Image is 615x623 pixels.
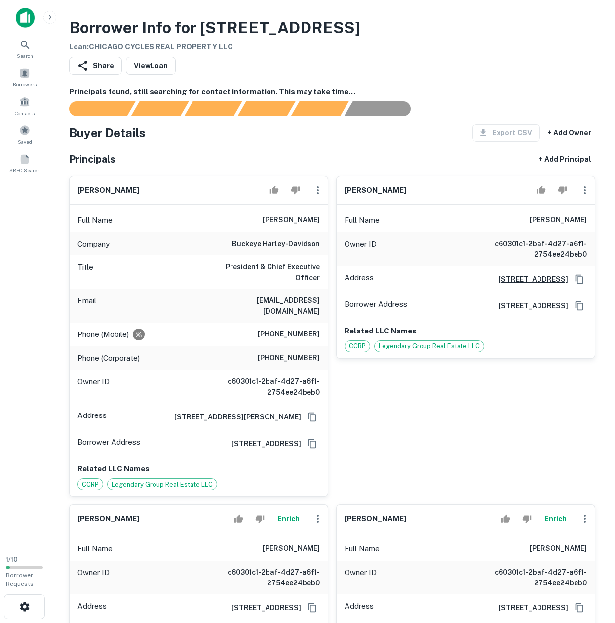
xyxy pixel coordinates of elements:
[3,150,46,176] a: SREO Search
[345,272,374,287] p: Address
[77,295,96,317] p: Email
[166,412,301,422] a: [STREET_ADDRESS][PERSON_NAME]
[69,124,146,142] h4: Buyer Details
[16,8,35,28] img: capitalize-icon.png
[15,109,35,117] span: Contacts
[572,600,587,615] button: Copy Address
[287,180,304,200] button: Reject
[263,214,320,226] h6: [PERSON_NAME]
[345,600,374,615] p: Address
[572,298,587,313] button: Copy Address
[518,509,536,529] button: Reject
[69,42,360,53] h6: Loan : CHICAGO CYCLES REAL PROPERTY LLC
[237,101,295,116] div: Principals found, AI now looking for contact information...
[201,567,320,588] h6: c60301c1-2baf-4d27-a6f1-2754ee24beb0
[224,602,301,613] a: [STREET_ADDRESS]
[69,16,360,40] h3: Borrower Info for [STREET_ADDRESS]
[57,101,131,116] div: Sending borrower request to AI...
[77,214,113,226] p: Full Name
[78,480,103,490] span: CCRP
[17,52,33,60] span: Search
[305,600,320,615] button: Copy Address
[77,185,139,196] h6: [PERSON_NAME]
[69,57,122,75] button: Share
[77,376,110,398] p: Owner ID
[133,329,145,340] div: Requests to not be contacted at this number
[345,214,380,226] p: Full Name
[3,35,46,62] a: Search
[345,341,370,351] span: CCRP
[345,567,377,588] p: Owner ID
[345,325,587,337] p: Related LLC Names
[77,329,129,340] p: Phone (Mobile)
[232,238,320,250] h6: buckeye harley-davidson
[201,295,320,317] h6: [EMAIL_ADDRESS][DOMAIN_NAME]
[305,436,320,451] button: Copy Address
[544,124,595,142] button: + Add Owner
[272,509,304,529] button: Enrich
[6,556,18,563] span: 1 / 10
[258,329,320,340] h6: [PHONE_NUMBER]
[345,298,407,313] p: Borrower Address
[77,261,93,283] p: Title
[345,101,423,116] div: AI fulfillment process complete.
[3,121,46,148] a: Saved
[535,150,595,168] button: + Add Principal
[491,602,568,613] a: [STREET_ADDRESS]
[305,410,320,424] button: Copy Address
[566,544,615,591] iframe: Chat Widget
[201,376,320,398] h6: c60301c1-2baf-4d27-a6f1-2754ee24beb0
[375,341,484,351] span: Legendary Group Real Estate LLC
[77,410,107,424] p: Address
[468,238,587,260] h6: c60301c1-2baf-4d27-a6f1-2754ee24beb0
[258,352,320,364] h6: [PHONE_NUMBER]
[251,509,269,529] button: Reject
[131,101,189,116] div: Your request is received and processing...
[3,64,46,90] a: Borrowers
[539,509,571,529] button: Enrich
[77,543,113,555] p: Full Name
[77,238,110,250] p: Company
[266,180,283,200] button: Accept
[9,166,40,174] span: SREO Search
[184,101,242,116] div: Documents found, AI parsing details...
[497,509,514,529] button: Accept
[491,300,568,311] a: [STREET_ADDRESS]
[77,352,140,364] p: Phone (Corporate)
[13,81,37,88] span: Borrowers
[230,509,247,529] button: Accept
[533,180,550,200] button: Accept
[18,138,32,146] span: Saved
[345,185,406,196] h6: [PERSON_NAME]
[468,567,587,588] h6: c60301c1-2baf-4d27-a6f1-2754ee24beb0
[77,463,320,475] p: Related LLC Names
[554,180,571,200] button: Reject
[224,438,301,449] a: [STREET_ADDRESS]
[77,567,110,588] p: Owner ID
[345,543,380,555] p: Full Name
[77,436,140,451] p: Borrower Address
[345,513,406,525] h6: [PERSON_NAME]
[69,86,595,98] h6: Principals found, still searching for contact information. This may take time...
[3,92,46,119] a: Contacts
[201,261,320,283] h6: President & Chief Executive Officer
[491,274,568,285] a: [STREET_ADDRESS]
[572,272,587,287] button: Copy Address
[530,214,587,226] h6: [PERSON_NAME]
[6,572,34,587] span: Borrower Requests
[263,543,320,555] h6: [PERSON_NAME]
[77,600,107,615] p: Address
[530,543,587,555] h6: [PERSON_NAME]
[108,480,217,490] span: Legendary Group Real Estate LLC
